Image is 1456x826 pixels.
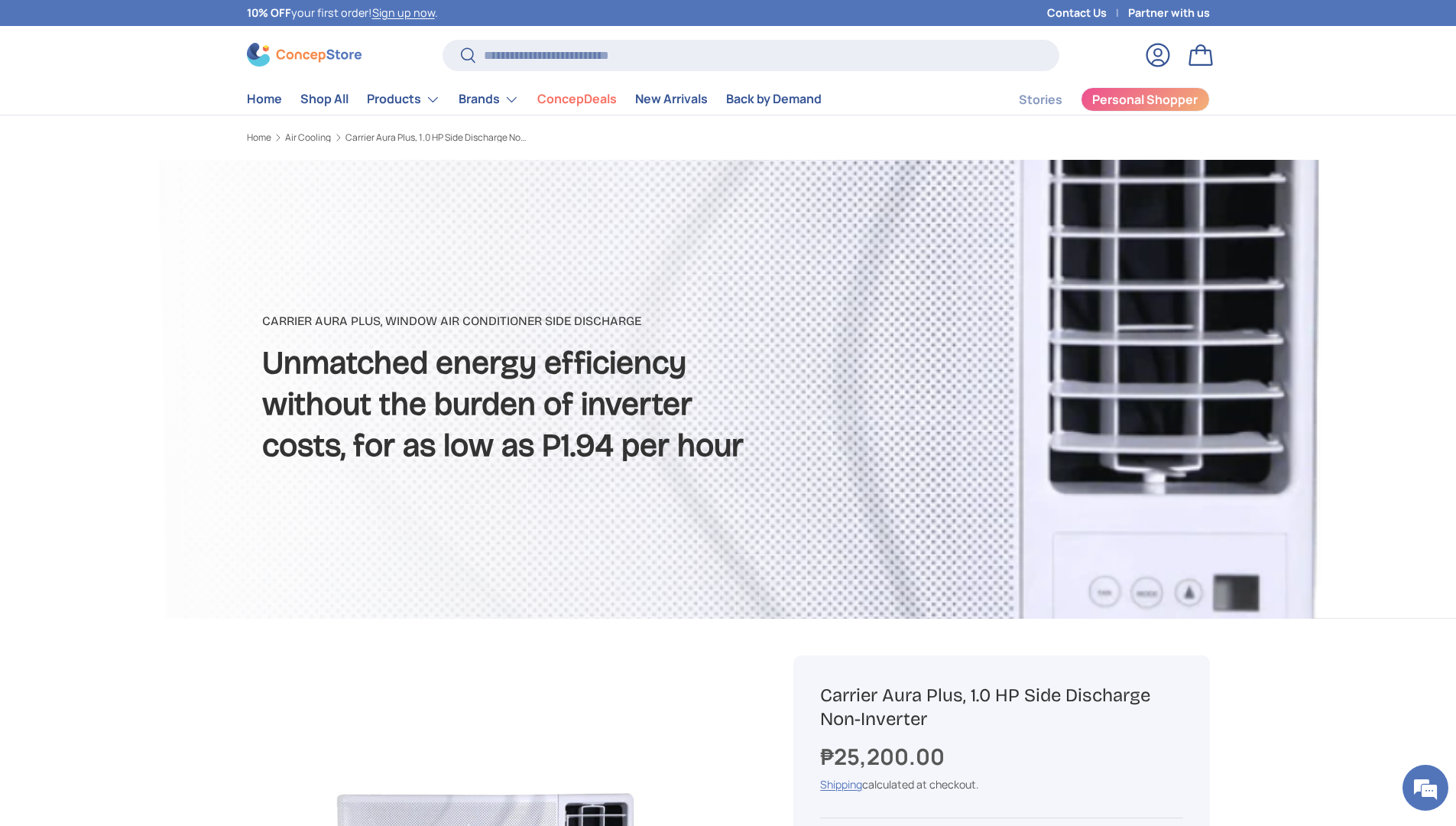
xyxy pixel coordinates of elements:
p: Carrier Aura Plus, Window Air Conditioner Side Discharge [262,312,849,330]
p: your first order! . [247,5,438,21]
a: Air Cooling [285,133,331,142]
a: Shipping [820,777,862,792]
summary: Products [358,84,449,115]
div: calculated at checkout. [820,776,1182,792]
span: Personal Shopper [1092,93,1198,106]
a: Stories [1019,85,1062,115]
strong: 10% OFF [247,5,291,20]
a: Brands [459,84,519,115]
a: Products [367,84,440,115]
a: Personal Shopper [1081,87,1210,112]
strong: ₱25,200.00 [820,741,949,772]
a: Partner with us [1128,5,1210,21]
a: Back by Demand [726,84,822,114]
a: Shop All [300,84,349,114]
nav: Breadcrumbs [247,131,757,145]
a: New Arrivals [635,84,708,114]
h1: Carrier Aura Plus, 1.0 HP Side Discharge Non-Inverter [820,684,1182,731]
summary: Brands [449,84,528,115]
a: Home [247,84,282,114]
img: ConcepStore [247,43,362,67]
nav: Secondary [982,84,1210,115]
a: ConcepDeals [537,84,617,114]
strong: Unmatched energy efficiency without the burden of inverter costs, for as low as P1.94 per hour [262,343,744,464]
nav: Primary [247,84,822,115]
a: Home [247,133,271,142]
a: Sign up now [372,5,435,20]
a: Carrier Aura Plus, 1.0 HP Side Discharge Non-Inverter [345,133,529,142]
a: Contact Us [1047,5,1128,21]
